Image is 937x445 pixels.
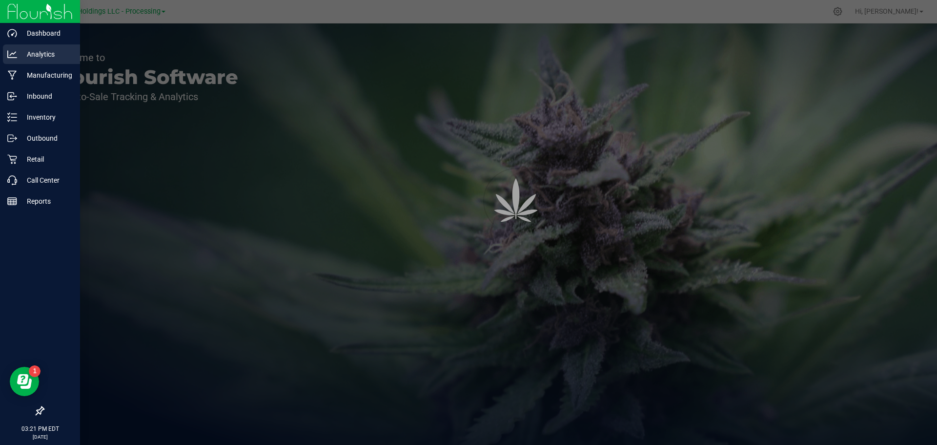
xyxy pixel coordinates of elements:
iframe: Resource center [10,367,39,396]
inline-svg: Outbound [7,133,17,143]
inline-svg: Retail [7,154,17,164]
inline-svg: Call Center [7,175,17,185]
p: Call Center [17,174,76,186]
p: Reports [17,195,76,207]
inline-svg: Analytics [7,49,17,59]
iframe: Resource center unread badge [29,365,41,377]
p: Outbound [17,132,76,144]
p: Retail [17,153,76,165]
inline-svg: Inventory [7,112,17,122]
p: Inbound [17,90,76,102]
inline-svg: Dashboard [7,28,17,38]
p: Analytics [17,48,76,60]
inline-svg: Inbound [7,91,17,101]
inline-svg: Manufacturing [7,70,17,80]
p: Inventory [17,111,76,123]
p: [DATE] [4,433,76,441]
inline-svg: Reports [7,196,17,206]
p: 03:21 PM EDT [4,424,76,433]
p: Dashboard [17,27,76,39]
p: Manufacturing [17,69,76,81]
